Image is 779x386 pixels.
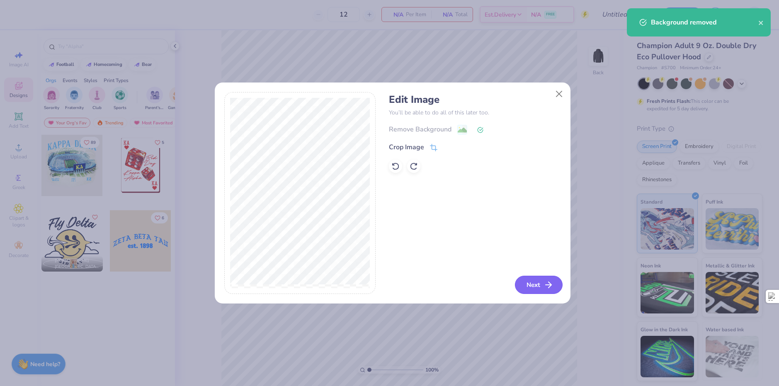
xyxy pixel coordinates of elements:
[389,94,561,106] h4: Edit Image
[758,17,764,27] button: close
[551,86,567,102] button: Close
[651,17,758,27] div: Background removed
[515,276,563,294] button: Next
[389,108,561,117] p: You’ll be able to do all of this later too.
[389,142,424,152] div: Crop Image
